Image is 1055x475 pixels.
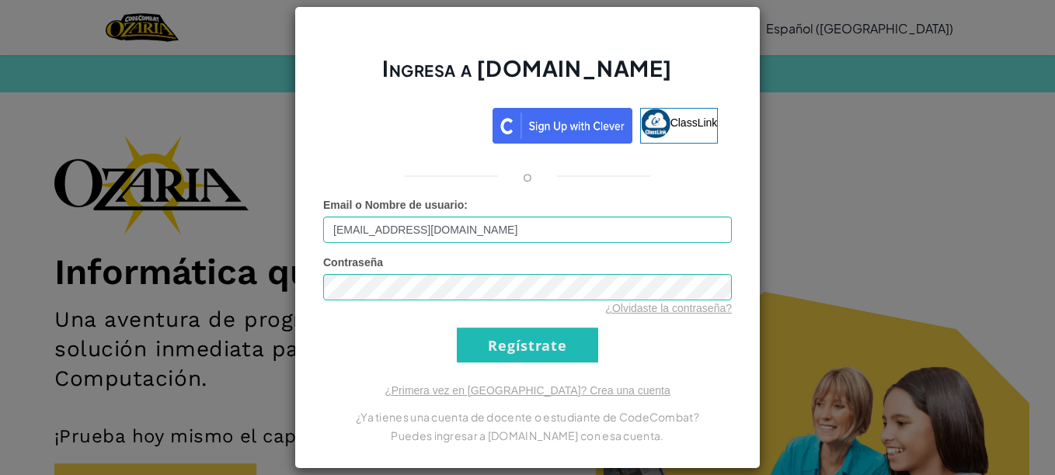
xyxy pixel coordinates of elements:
img: classlink-logo-small.png [641,109,670,138]
h2: Ingresa a [DOMAIN_NAME] [323,54,732,99]
label: : [323,197,468,213]
span: ClassLink [670,116,718,129]
a: ¿Primera vez en [GEOGRAPHIC_DATA]? Crea una cuenta [385,384,670,397]
iframe: Botón de Acceder con Google [329,106,493,140]
img: clever_sso_button@2x.png [493,108,632,144]
span: Email o Nombre de usuario [323,199,464,211]
p: ¿Ya tienes una cuenta de docente o estudiante de CodeCombat? [323,407,732,426]
p: o [523,167,532,185]
p: Puedes ingresar a [DOMAIN_NAME] con esa cuenta. [323,426,732,445]
input: Regístrate [457,328,598,362]
span: Contraseña [323,256,383,269]
a: ¿Olvidaste la contraseña? [605,302,732,314]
